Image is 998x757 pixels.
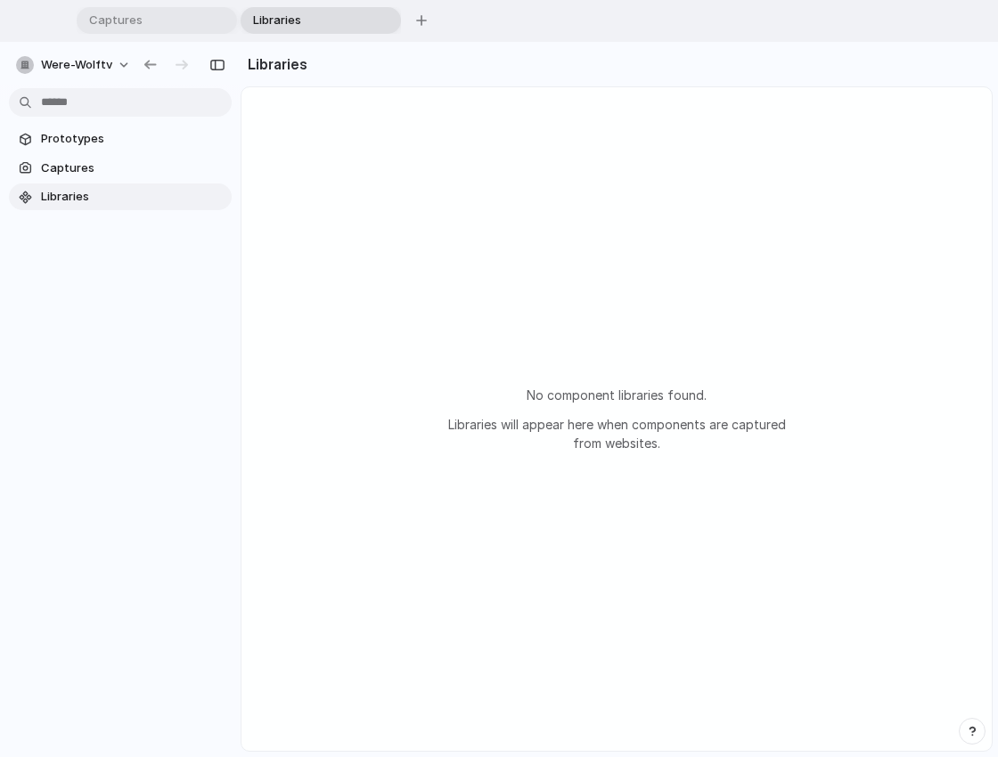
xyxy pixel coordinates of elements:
[9,155,232,182] a: Captures
[9,126,232,152] a: Prototypes
[41,159,225,177] span: Captures
[82,12,209,29] span: Captures
[77,7,237,34] div: Captures
[41,188,225,206] span: Libraries
[41,56,112,74] span: were-wolftv
[438,386,795,404] p: No component libraries found.
[9,183,232,210] a: Libraries
[438,415,795,452] p: Libraries will appear here when components are captured from websites.
[41,130,225,148] span: Prototypes
[246,12,372,29] span: Libraries
[9,51,140,79] button: were-wolftv
[241,53,307,75] h2: Libraries
[241,7,401,34] div: Libraries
